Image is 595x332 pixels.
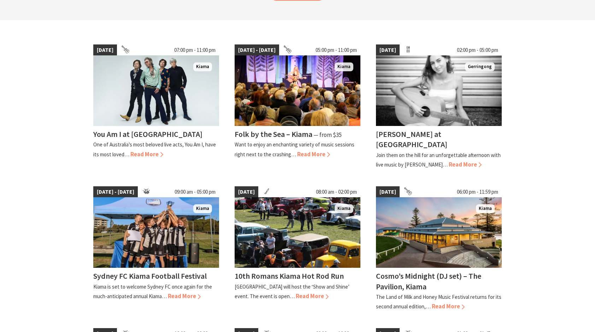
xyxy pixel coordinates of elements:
[130,150,163,158] span: Read More
[93,197,219,268] img: sfc-kiama-football-festival-2
[93,129,202,139] h4: You Am I at [GEOGRAPHIC_DATA]
[193,204,212,213] span: Kiama
[93,186,138,198] span: [DATE] - [DATE]
[235,186,360,311] a: [DATE] 08:00 am - 02:00 pm Hot Rod Run Kiama Kiama 10th Romans Kiama Hot Rod Run [GEOGRAPHIC_DATA...
[171,186,219,198] span: 09:00 am - 05:00 pm
[465,62,495,71] span: Gerringong
[376,44,400,56] span: [DATE]
[93,55,219,126] img: You Am I
[93,44,117,56] span: [DATE]
[93,141,216,157] p: One of Australia’s most beloved live acts, You Am I, have its most loved…
[376,152,501,168] p: Join them on the hill for an unforgettable afternoon with live music by [PERSON_NAME]…
[193,62,212,71] span: Kiama
[376,197,502,268] img: Land of Milk an Honey Festival
[235,283,349,300] p: [GEOGRAPHIC_DATA] will host the ‘Show and Shine’ event. The event is open…
[235,55,360,126] img: Folk by the Sea - Showground Pavilion
[376,294,501,310] p: The Land of Milk and Honey Music Festival returns for its second annual edition,…
[235,44,360,169] a: [DATE] - [DATE] 05:00 pm - 11:00 pm Folk by the Sea - Showground Pavilion Kiama Folk by the Sea –...
[296,292,329,300] span: Read More
[376,129,447,149] h4: [PERSON_NAME] at [GEOGRAPHIC_DATA]
[235,141,354,157] p: Want to enjoy an enchanting variety of music sessions right next to the crashing…
[235,197,360,268] img: Hot Rod Run Kiama
[93,283,212,300] p: Kiama is set to welcome Sydney FC once again for the much-anticipated annual Kiama…
[312,44,360,56] span: 05:00 pm - 11:00 pm
[235,44,279,56] span: [DATE] - [DATE]
[432,302,465,310] span: Read More
[453,44,502,56] span: 02:00 pm - 05:00 pm
[476,204,495,213] span: Kiama
[93,44,219,169] a: [DATE] 07:00 pm - 11:00 pm You Am I Kiama You Am I at [GEOGRAPHIC_DATA] One of Australia’s most b...
[449,161,482,168] span: Read More
[312,186,360,198] span: 08:00 am - 02:00 pm
[235,271,344,281] h4: 10th Romans Kiama Hot Rod Run
[171,44,219,56] span: 07:00 pm - 11:00 pm
[335,62,353,71] span: Kiama
[376,271,481,291] h4: Cosmo’s Midnight (DJ set) – The Pavilion, Kiama
[313,131,342,139] span: ⁠— from $35
[453,186,502,198] span: 06:00 pm - 11:59 pm
[376,186,502,311] a: [DATE] 06:00 pm - 11:59 pm Land of Milk an Honey Festival Kiama Cosmo’s Midnight (DJ set) – The P...
[297,150,330,158] span: Read More
[376,186,400,198] span: [DATE]
[235,186,258,198] span: [DATE]
[376,55,502,126] img: Tayah Larsen
[168,292,201,300] span: Read More
[235,129,312,139] h4: Folk by the Sea – Kiama
[376,44,502,169] a: [DATE] 02:00 pm - 05:00 pm Tayah Larsen Gerringong [PERSON_NAME] at [GEOGRAPHIC_DATA] Join them o...
[335,204,353,213] span: Kiama
[93,271,207,281] h4: Sydney FC Kiama Football Festival
[93,186,219,311] a: [DATE] - [DATE] 09:00 am - 05:00 pm sfc-kiama-football-festival-2 Kiama Sydney FC Kiama Football ...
